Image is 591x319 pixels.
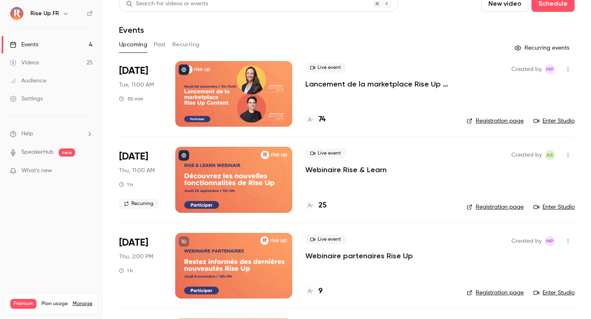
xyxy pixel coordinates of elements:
[318,114,325,125] h4: 74
[119,61,162,127] div: Sep 9 Tue, 11:00 AM (Europe/Paris)
[10,130,93,138] li: help-dropdown-opener
[467,289,524,297] a: Registration page
[545,64,555,74] span: Morgane Philbert
[41,301,68,307] span: Plan usage
[119,81,154,89] span: Tue, 11:00 AM
[511,236,542,246] span: Created by
[305,286,323,297] a: 9
[59,148,75,157] span: new
[534,203,575,211] a: Enter Studio
[546,64,554,74] span: MP
[21,166,52,175] span: What's new
[305,235,346,244] span: Live event
[318,200,327,211] h4: 25
[534,117,575,125] a: Enter Studio
[10,41,38,49] div: Events
[467,203,524,211] a: Registration page
[467,117,524,125] a: Registration page
[511,150,542,160] span: Created by
[305,114,325,125] a: 74
[119,64,148,77] span: [DATE]
[172,38,200,51] button: Recurring
[119,25,144,35] h1: Events
[83,167,93,175] iframe: Noticeable Trigger
[119,96,143,102] div: 30 min
[119,166,155,175] span: Thu, 11:00 AM
[30,9,59,18] h6: Rise Up FR
[546,236,554,246] span: MP
[511,41,575,55] button: Recurring events
[547,150,553,160] span: AS
[318,286,323,297] h4: 9
[154,38,166,51] button: Past
[305,251,413,261] a: Webinaire partenaires Rise Up
[119,267,133,274] div: 1 h
[511,64,542,74] span: Created by
[534,289,575,297] a: Enter Studio
[119,181,133,188] div: 1 h
[10,299,37,309] span: Premium
[305,200,327,211] a: 25
[10,59,39,67] div: Videos
[119,253,153,261] span: Thu, 2:00 PM
[119,147,162,212] div: Sep 25 Thu, 11:00 AM (Europe/Paris)
[10,77,46,85] div: Audience
[305,63,346,73] span: Live event
[10,95,43,103] div: Settings
[21,130,33,138] span: Help
[21,148,54,157] a: SpeakerHub
[305,165,387,175] a: Webinaire Rise & Learn
[119,38,147,51] button: Upcoming
[545,150,555,160] span: Aliocha Segard
[545,236,555,246] span: Morgane Philbert
[119,233,162,298] div: Nov 6 Thu, 2:00 PM (Europe/Paris)
[119,236,148,249] span: [DATE]
[119,150,148,163] span: [DATE]
[305,79,454,89] a: Lancement de la marketplace Rise Up Content & présentation des Content Playlists
[119,199,158,209] span: Recurring
[10,7,23,20] img: Rise Up FR
[73,301,92,307] a: Manage
[305,148,346,158] span: Live event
